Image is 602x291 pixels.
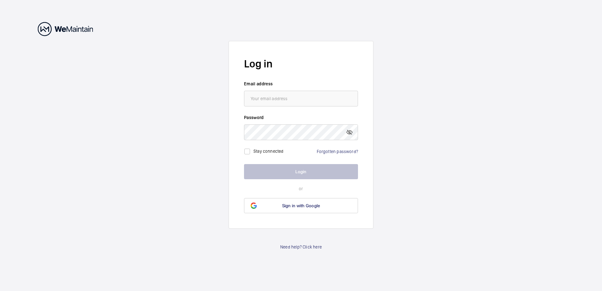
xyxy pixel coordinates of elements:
[244,164,358,179] button: Login
[317,149,358,154] a: Forgotten password?
[244,114,358,121] label: Password
[244,185,358,192] p: or
[244,81,358,87] label: Email address
[280,244,322,250] a: Need help? Click here
[244,56,358,71] h2: Log in
[253,149,284,154] label: Stay connected
[282,203,320,208] span: Sign in with Google
[244,91,358,106] input: Your email address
